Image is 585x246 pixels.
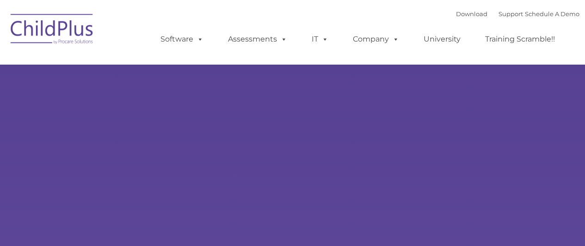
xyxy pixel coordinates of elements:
a: Download [456,10,487,18]
img: ChildPlus by Procare Solutions [6,7,99,54]
a: Assessments [219,30,296,48]
a: Schedule A Demo [525,10,579,18]
a: Company [344,30,408,48]
a: Training Scramble!! [476,30,564,48]
font: | [456,10,579,18]
a: IT [302,30,338,48]
a: Support [499,10,523,18]
a: Software [151,30,213,48]
a: University [414,30,470,48]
